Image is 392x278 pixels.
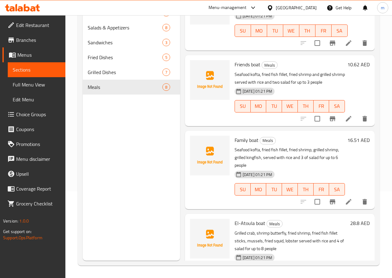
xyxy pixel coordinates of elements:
h6: 16.51 AED [347,136,370,144]
div: Meals [262,61,278,69]
span: TH [300,185,311,194]
span: Meals [260,137,275,144]
span: TH [302,26,313,35]
span: m [381,4,385,11]
button: WE [282,183,298,196]
div: items [162,54,170,61]
button: Branch-specific-item [325,36,340,51]
span: Select to update [311,195,324,208]
button: SA [332,24,348,37]
span: MO [253,185,264,194]
a: Menu disclaimer [2,152,65,166]
span: Salads & Appetizers [88,24,162,31]
button: SU [235,183,251,196]
a: Choice Groups [2,107,65,122]
span: Meals [262,62,277,69]
span: Edit Restaurant [16,21,60,29]
span: SA [334,26,345,35]
span: [DATE] 01:21 PM [240,255,275,261]
button: Branch-specific-item [325,111,340,126]
p: Grilled crab, shrimp butterfly, fried shrimp, fried fish fillet sticks, mussels, fried squid, lob... [235,229,348,253]
span: Menu disclaimer [16,155,60,163]
span: FR [316,102,327,111]
span: 5 [163,55,170,60]
a: Support.OpsPlatform [3,234,42,242]
span: Select to update [311,37,324,50]
button: delete [357,111,372,126]
button: FR [315,24,332,37]
button: MO [251,183,266,196]
span: Sandwiches [88,39,162,46]
span: WE [286,26,297,35]
button: MO [251,100,266,113]
button: SA [329,183,345,196]
span: Coverage Report [16,185,60,192]
div: items [162,83,170,91]
a: Edit menu item [345,198,352,205]
span: TU [269,185,280,194]
span: Friends boat [235,60,260,69]
a: Sections [8,62,65,77]
a: Menus [2,47,65,62]
div: Grilled Dishes7 [83,65,180,80]
a: Edit Menu [8,92,65,107]
span: MO [253,102,264,111]
a: Edit menu item [345,39,352,47]
span: SA [332,102,342,111]
h6: 10.62 AED [347,60,370,69]
span: SU [237,26,249,35]
span: TU [269,102,280,111]
span: Menus [17,51,60,59]
span: 8 [163,84,170,90]
span: WE [284,102,295,111]
a: Edit menu item [345,115,352,122]
a: Grocery Checklist [2,196,65,211]
button: Branch-specific-item [325,194,340,209]
div: items [162,24,170,31]
button: TH [298,100,314,113]
button: delete [357,194,372,209]
span: Get support on: [3,227,32,236]
span: [DATE] 01:21 PM [240,13,275,19]
button: SU [235,100,251,113]
div: Meals [266,220,283,227]
div: Menu-management [209,4,247,11]
span: 1.0.0 [19,217,29,225]
a: Coupons [2,122,65,137]
span: SA [332,185,342,194]
span: Coupons [16,126,60,133]
button: delete [357,36,372,51]
div: items [162,68,170,76]
span: [DATE] 01:21 PM [240,172,275,178]
a: Edit Restaurant [2,18,65,33]
div: Meals [260,137,276,144]
button: TU [267,24,283,37]
span: Edit Menu [13,96,60,103]
div: Sandwiches3 [83,35,180,50]
img: El-Atoula boat [190,219,230,258]
img: Family boat [190,136,230,175]
div: Fried Dishes5 [83,50,180,65]
button: FR [314,100,329,113]
div: Meals8 [83,80,180,95]
img: Friends boat [190,60,230,100]
button: MO [251,24,267,37]
div: Grilled Dishes [88,68,162,76]
a: Branches [2,33,65,47]
span: Meals [88,83,162,91]
span: [DATE] 01:21 PM [240,88,275,94]
span: TU [270,26,281,35]
button: SA [329,100,345,113]
button: WE [283,24,299,37]
p: Seafood kofta, fried fish fillet, fried shrimp, grilled shrimp, grilled kingfish, served with ric... [235,146,345,169]
button: WE [282,100,298,113]
span: Family boat [235,135,258,145]
a: Coverage Report [2,181,65,196]
span: SU [237,102,248,111]
p: Seafood kofta, fried fish fillet, fried shrimp and grilled shrimp served with rice and two salad ... [235,71,345,86]
span: Upsell [16,170,60,178]
button: TU [266,100,282,113]
span: Branches [16,36,60,44]
button: TU [266,183,282,196]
